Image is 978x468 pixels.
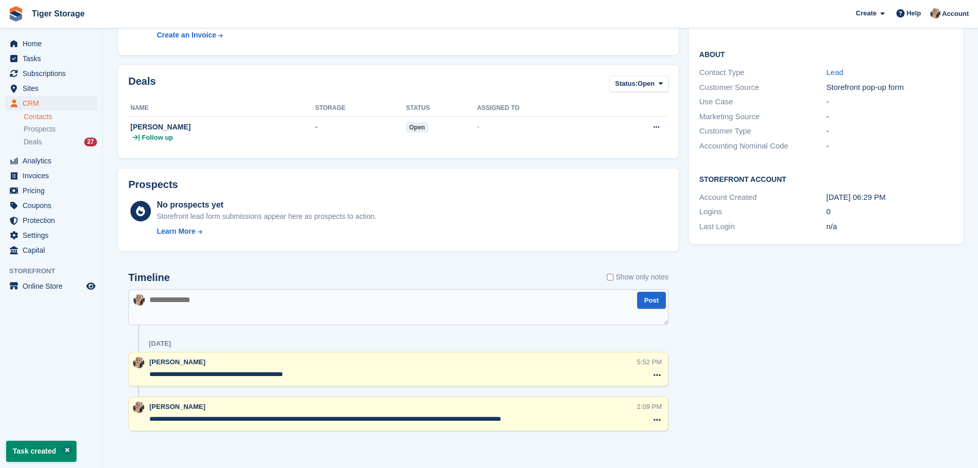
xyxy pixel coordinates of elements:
h2: Timeline [128,272,170,284]
span: Online Store [23,279,84,293]
a: Learn More [157,226,376,237]
div: Learn More [157,226,195,237]
span: Coupons [23,198,84,213]
a: Deals 27 [24,137,97,147]
th: Assigned to [477,100,604,117]
a: menu [5,228,97,242]
img: Becky Martin [133,357,144,368]
span: Follow up [142,133,173,143]
th: Name [128,100,315,117]
input: Show only notes [607,272,613,283]
a: Tiger Storage [28,5,89,22]
span: Settings [23,228,84,242]
img: stora-icon-8386f47178a22dfd0bd8f6a31ec36ba5ce8667c1dd55bd0f319d3a0aa187defe.svg [8,6,24,22]
div: Storefront pop-up form [827,82,953,93]
span: Sites [23,81,84,96]
div: No prospects yet [157,199,376,211]
img: Becky Martin [133,294,145,306]
div: 2:09 PM [637,402,662,411]
a: menu [5,36,97,51]
span: [PERSON_NAME] [149,358,205,366]
th: Storage [315,100,406,117]
a: menu [5,213,97,228]
div: - [827,96,953,108]
p: Task created [6,441,76,462]
th: Status [406,100,477,117]
h2: About [699,49,953,59]
span: Open [638,79,655,89]
div: Use Case [699,96,826,108]
button: Post [637,292,666,309]
span: open [406,122,428,133]
a: menu [5,279,97,293]
span: Status: [615,79,638,89]
a: Preview store [85,280,97,292]
span: Home [23,36,84,51]
img: Becky Martin [930,8,941,18]
div: Last Login [699,221,826,233]
div: [DATE] 06:29 PM [827,192,953,203]
button: Status: Open [609,76,668,92]
div: 27 [84,138,97,146]
h2: Deals [128,76,156,95]
div: Customer Source [699,82,826,93]
div: Contact Type [699,67,826,79]
div: [DATE] [149,340,171,348]
span: Capital [23,243,84,257]
a: Lead [827,68,843,77]
span: Prospects [24,124,55,134]
span: Create [856,8,876,18]
a: menu [5,154,97,168]
span: Invoices [23,169,84,183]
div: Storefront lead form submissions appear here as prospects to action. [157,211,376,222]
label: Show only notes [607,272,668,283]
span: Tasks [23,51,84,66]
a: menu [5,183,97,198]
span: Deals [24,137,42,147]
a: menu [5,96,97,110]
span: Pricing [23,183,84,198]
span: Protection [23,213,84,228]
div: - [827,111,953,123]
img: Becky Martin [133,402,144,413]
a: menu [5,243,97,257]
span: CRM [23,96,84,110]
div: - [827,125,953,137]
span: Account [942,9,969,19]
div: Marketing Source [699,111,826,123]
div: 5:52 PM [637,357,662,367]
td: - [315,117,406,148]
div: Customer Type [699,125,826,137]
span: Help [907,8,921,18]
span: [PERSON_NAME] [149,403,205,410]
h2: Prospects [128,179,178,191]
div: - [827,140,953,152]
div: [PERSON_NAME] [130,122,315,133]
div: 0 [827,206,953,218]
div: Account Created [699,192,826,203]
a: menu [5,51,97,66]
span: Analytics [23,154,84,168]
div: Logins [699,206,826,218]
a: menu [5,169,97,183]
a: Contacts [24,112,97,122]
span: | [138,133,140,143]
div: Create an Invoice [157,30,216,41]
div: Accounting Nominal Code [699,140,826,152]
h2: Storefront Account [699,174,953,184]
span: Subscriptions [23,66,84,81]
a: menu [5,81,97,96]
a: Create an Invoice [157,30,294,41]
span: Storefront [9,266,102,276]
a: Prospects [24,124,97,135]
div: n/a [827,221,953,233]
a: menu [5,66,97,81]
div: - [477,122,604,132]
a: menu [5,198,97,213]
